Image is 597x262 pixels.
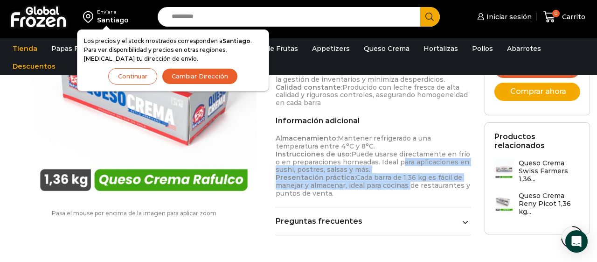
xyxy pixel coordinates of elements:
[565,230,588,253] div: Open Intercom Messenger
[240,40,303,57] a: Pulpa de Frutas
[519,159,580,183] h3: Queso Crema Swiss Farmers 1,36...
[494,159,580,187] a: Queso Crema Swiss Farmers 1,36...
[222,37,250,44] strong: Santiago
[420,7,440,27] button: Search button
[307,40,354,57] a: Appetizers
[502,40,546,57] a: Abarrotes
[484,12,532,21] span: Iniciar sesión
[560,12,585,21] span: Carrito
[276,135,471,197] p: Mantener refrigerado a una temperatura entre 4°C y 8°C. Puede usarse directamente en frío o en pr...
[97,9,129,15] div: Enviar a
[47,40,98,57] a: Papas Fritas
[494,132,580,150] h2: Productos relacionados
[83,9,97,25] img: address-field-icon.svg
[84,36,262,64] p: Los precios y el stock mostrados corresponden a . Para ver disponibilidad y precios en otras regi...
[519,192,580,215] h3: Queso Crema Reny Picot 1,36 kg...
[419,40,463,57] a: Hortalizas
[276,134,338,142] strong: Almacenamiento:
[276,217,471,226] a: Preguntas frecuentes
[7,210,262,217] p: Pasa el mouse por encima de la imagen para aplicar zoom
[276,83,342,92] strong: Calidad constante:
[276,116,471,125] h2: Información adicional
[541,6,588,28] a: 0 Carrito
[494,192,580,220] a: Queso Crema Reny Picot 1,36 kg...
[276,173,356,182] strong: Presentación práctica:
[276,150,351,158] strong: Instrucciones de uso:
[8,57,60,75] a: Descuentos
[162,68,238,85] button: Cambiar Dirección
[475,7,532,26] a: Iniciar sesión
[467,40,498,57] a: Pollos
[8,40,42,57] a: Tienda
[108,68,157,85] button: Continuar
[552,10,560,17] span: 0
[494,83,580,101] button: Comprar ahora
[97,15,129,25] div: Santiago
[359,40,414,57] a: Queso Crema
